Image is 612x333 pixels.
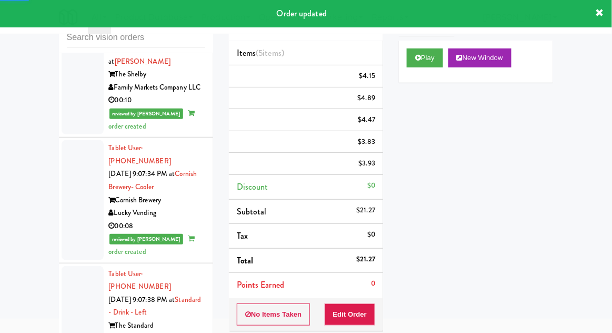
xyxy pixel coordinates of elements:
span: (5 ) [256,47,284,59]
a: Tablet User· [PHONE_NUMBER] [109,143,171,166]
span: [DATE] 9:07:34 PM at [109,43,168,66]
button: No Items Taken [237,303,310,326]
span: Subtotal [237,205,267,218]
span: [DATE] 9:07:34 PM at [109,169,175,179]
li: Tablet User· [PHONE_NUMBER][DATE] 9:07:34 PM at[PERSON_NAME]The ShelbyFamily Markets Company LLC0... [59,12,213,138]
span: Items [237,47,284,59]
a: [PERSON_NAME] [115,56,170,66]
span: · [PHONE_NUMBER] [109,143,171,166]
div: Family Markets Company LLC [109,81,205,94]
button: Play [407,48,443,67]
div: $4.47 [358,113,376,126]
span: reviewed by [PERSON_NAME] [109,109,184,119]
div: Cornish Brewery [109,194,205,207]
div: $0 [367,179,375,192]
div: $4.89 [358,92,376,105]
ng-pluralize: items [263,47,282,59]
span: Total [237,254,254,267]
div: 00:10 [109,94,205,107]
span: [DATE] 9:07:38 PM at [109,295,175,305]
span: Tax [237,230,248,242]
button: Edit Order [325,303,376,326]
div: 0 [371,277,375,290]
span: Points Earned [237,279,284,291]
div: $3.83 [358,135,376,149]
div: 00:08 [109,220,205,233]
div: $0 [367,228,375,241]
input: Search vision orders [67,28,205,47]
div: $21.27 [357,204,376,217]
a: Tablet User· [PHONE_NUMBER] [109,269,171,292]
div: The Shelby [109,68,205,81]
span: Discount [237,181,268,193]
div: $3.93 [359,157,376,170]
li: Tablet User· [PHONE_NUMBER][DATE] 9:07:34 PM atCornish Brewery- CoolerCornish BreweryLucky Vendin... [59,138,213,263]
span: order created [109,233,195,257]
span: reviewed by [PERSON_NAME] [109,234,184,244]
div: The Standard [109,319,205,332]
button: New Window [448,48,511,67]
span: order created [109,108,195,131]
div: $21.27 [357,253,376,266]
div: $4.15 [359,70,376,83]
span: Order updated [277,7,327,19]
div: Lucky Vending [109,207,205,220]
